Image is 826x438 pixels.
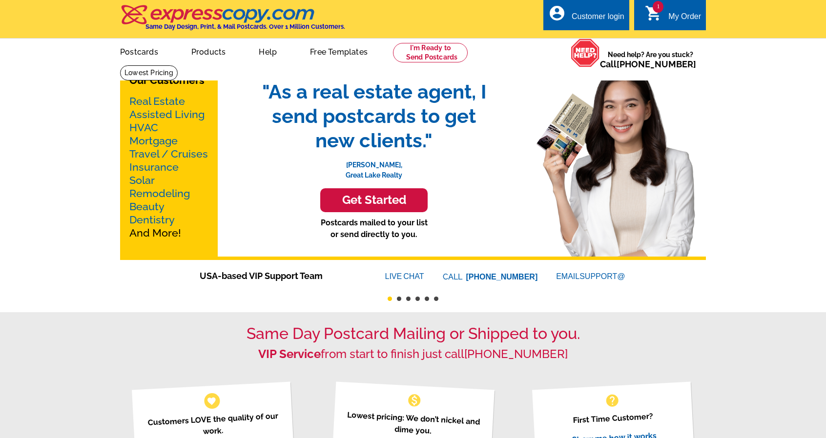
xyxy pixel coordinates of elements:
button: 1 of 6 [388,297,392,301]
font: CALL [443,271,464,283]
i: shopping_cart [645,4,662,22]
a: Help [243,40,292,62]
strong: VIP Service [258,347,321,361]
button: 3 of 6 [406,297,411,301]
i: account_circle [548,4,566,22]
a: [PHONE_NUMBER] [464,347,568,361]
p: Postcards mailed to your list or send directly to you. [252,217,496,240]
a: [PHONE_NUMBER] [466,273,538,281]
a: Solar [129,174,155,186]
a: 1 shopping_cart My Order [645,11,701,23]
span: Need help? Are you stuck? [600,50,701,69]
a: account_circle Customer login [548,11,624,23]
p: And More! [129,95,208,239]
div: Customer login [572,12,624,26]
h4: Same Day Design, Print, & Mail Postcards. Over 1 Million Customers. [145,23,345,30]
div: My Order [668,12,701,26]
p: First Time Customer? [544,409,681,428]
button: 4 of 6 [415,297,420,301]
p: [PERSON_NAME], Great Lake Realty [252,153,496,180]
h2: from start to finish just call [120,347,706,361]
a: Get Started [252,188,496,212]
span: 1 [653,1,663,13]
button: 2 of 6 [397,297,401,301]
button: 5 of 6 [425,297,429,301]
h3: Get Started [332,193,415,207]
a: LIVECHAT [385,272,424,280]
span: "As a real estate agent, I send postcards to get new clients." [252,80,496,153]
a: EMAILSUPPORT@ [556,272,626,280]
span: USA-based VIP Support Team [200,269,356,282]
a: Same Day Design, Print, & Mail Postcards. Over 1 Million Customers. [120,12,345,30]
span: favorite [206,396,217,406]
a: Assisted Living [129,108,205,120]
a: Dentistry [129,214,175,226]
a: Beauty [129,200,165,213]
a: Insurance [129,161,179,173]
a: HVAC [129,121,158,134]
a: Travel / Cruises [129,148,208,160]
a: Postcards [104,40,174,62]
font: SUPPORT@ [579,271,626,282]
span: help [604,393,620,408]
img: help [571,39,600,67]
span: monetization_on [407,393,422,408]
a: Products [176,40,242,62]
a: Remodeling [129,187,190,199]
a: Free Templates [294,40,383,62]
a: Real Estate [129,95,185,107]
a: [PHONE_NUMBER] [617,59,696,69]
font: LIVE [385,271,404,282]
span: Call [600,59,696,69]
a: Mortgage [129,135,178,147]
button: 6 of 6 [434,297,438,301]
h1: Same Day Postcard Mailing or Shipped to you. [120,324,706,343]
